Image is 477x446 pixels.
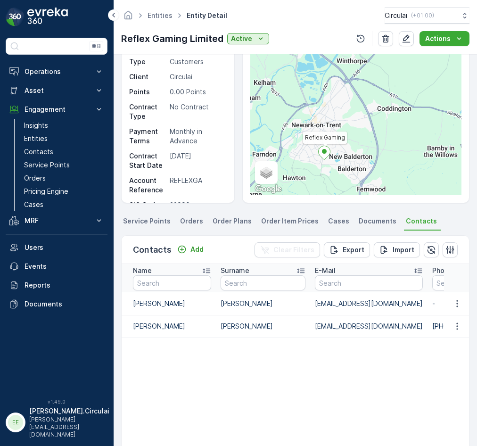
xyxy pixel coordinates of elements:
[6,8,25,26] img: logo
[221,275,305,290] input: Search
[24,173,46,183] p: Orders
[6,238,107,257] a: Users
[406,216,437,226] span: Contacts
[170,127,224,146] p: Monthly in Advance
[6,100,107,119] button: Engagement
[24,200,43,209] p: Cases
[315,266,336,275] p: E-Mail
[25,67,89,76] p: Operations
[231,34,252,43] p: Active
[170,72,224,82] p: Circulai
[122,292,216,315] td: [PERSON_NAME]
[374,242,420,257] button: Import
[310,315,428,338] td: [EMAIL_ADDRESS][DOMAIN_NAME]
[129,57,166,66] p: Type
[6,406,107,438] button: EE[PERSON_NAME].Circulai[PERSON_NAME][EMAIL_ADDRESS][DOMAIN_NAME]
[385,11,407,20] p: Circulai
[123,14,133,22] a: Homepage
[227,33,269,44] button: Active
[20,158,107,172] a: Service Points
[27,8,68,26] img: logo_dark-DEwI_e13.png
[24,134,48,143] p: Entities
[253,183,284,195] img: Google
[129,72,166,82] p: Client
[129,151,166,170] p: Contract Start Date
[24,160,70,170] p: Service Points
[20,198,107,211] a: Cases
[29,416,109,438] p: [PERSON_NAME][EMAIL_ADDRESS][DOMAIN_NAME]
[170,200,224,210] p: 32990
[173,244,207,255] button: Add
[20,119,107,132] a: Insights
[411,12,434,19] p: ( +01:00 )
[29,406,109,416] p: [PERSON_NAME].Circulai
[261,216,319,226] span: Order Item Prices
[133,275,211,290] input: Search
[8,415,23,430] div: EE
[393,245,414,255] p: Import
[91,42,101,50] p: ⌘B
[129,176,166,195] p: Account Reference
[133,243,172,256] p: Contacts
[25,243,104,252] p: Users
[129,102,166,121] p: Contract Type
[256,162,277,183] a: Layers
[25,299,104,309] p: Documents
[315,275,423,290] input: Search
[216,315,310,338] td: [PERSON_NAME]
[122,315,216,338] td: [PERSON_NAME]
[129,87,166,97] p: Points
[213,216,252,226] span: Order Plans
[24,147,53,157] p: Contacts
[221,266,249,275] p: Surname
[123,216,171,226] span: Service Points
[170,102,224,121] p: No Contract
[20,172,107,185] a: Orders
[6,257,107,276] a: Events
[425,34,451,43] p: Actions
[25,262,104,271] p: Events
[6,62,107,81] button: Operations
[359,216,396,226] span: Documents
[133,266,152,275] p: Name
[24,187,68,196] p: Pricing Engine
[385,8,469,24] button: Circulai(+01:00)
[25,105,89,114] p: Engagement
[310,292,428,315] td: [EMAIL_ADDRESS][DOMAIN_NAME]
[328,216,349,226] span: Cases
[170,176,224,195] p: REFLEXGA
[170,87,224,97] p: 0.00 Points
[253,183,284,195] a: Open this area in Google Maps (opens a new window)
[6,81,107,100] button: Asset
[6,295,107,314] a: Documents
[324,242,370,257] button: Export
[25,216,89,225] p: MRF
[273,245,314,255] p: Clear Filters
[121,32,223,46] p: Reflex Gaming Limited
[25,281,104,290] p: Reports
[24,121,48,130] p: Insights
[148,11,173,19] a: Entities
[432,266,452,275] p: Phone
[20,145,107,158] a: Contacts
[25,86,89,95] p: Asset
[255,242,320,257] button: Clear Filters
[180,216,203,226] span: Orders
[216,292,310,315] td: [PERSON_NAME]
[190,245,204,254] p: Add
[343,245,364,255] p: Export
[6,399,107,405] span: v 1.49.0
[129,127,166,146] p: Payment Terms
[185,11,229,20] span: Entity Detail
[6,211,107,230] button: MRF
[170,151,224,170] p: [DATE]
[419,31,469,46] button: Actions
[170,57,224,66] p: Customers
[20,132,107,145] a: Entities
[129,200,166,210] p: SIC Code
[20,185,107,198] a: Pricing Engine
[6,276,107,295] a: Reports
